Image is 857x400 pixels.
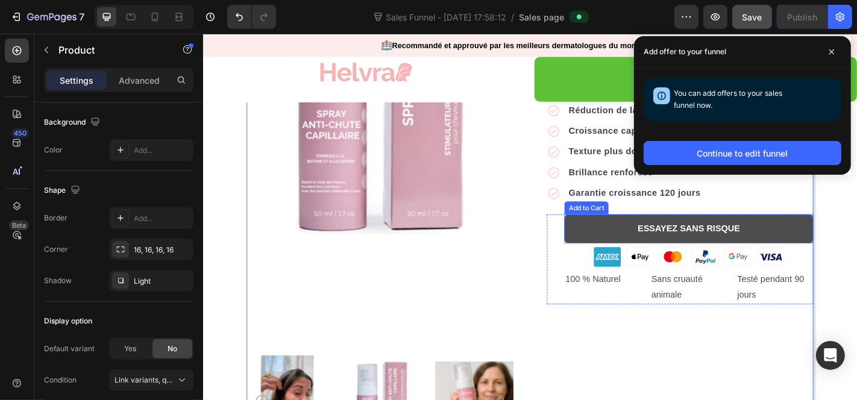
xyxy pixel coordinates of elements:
div: Display option [44,316,92,327]
strong: Texture plus douce [404,125,498,136]
div: Add... [134,145,190,156]
div: Publish [787,11,817,23]
img: PayPal [541,232,571,262]
p: Product [58,43,161,57]
img: Google Pay [577,232,607,262]
span: Link variants, quantity <br> between same products [115,375,292,384]
img: VISA [613,232,643,262]
button: Save [732,5,772,29]
strong: ESSAYEZ SANS RISQUE [481,207,594,225]
p: 7 [79,10,84,24]
div: 16, 16, 16, 16 [134,245,190,255]
button: Publish [777,5,827,29]
div: 450 [11,128,29,138]
strong: Croissance capillaire accélérée [404,102,557,113]
div: Corner [44,244,68,255]
p: Commandez maintenant et économisez [489,33,601,67]
strong: Brillance renforcée [404,148,497,158]
div: Background [44,114,102,131]
button: Continue to edit funnel [644,141,841,165]
button: <strong>ESSAYEZ SANS RISQUE</strong> [400,200,675,232]
span: Yes [124,343,136,354]
div: Shadow [44,275,72,286]
div: Open Intercom Messenger [816,341,845,370]
div: Add to Cart [402,187,446,198]
div: Continue to edit funnel [697,147,788,160]
p: Advanced [119,74,160,87]
span: Sales page [520,11,565,23]
button: Link variants, quantity <br> between same products [109,369,193,391]
div: Light [134,276,190,287]
p: Sans cruauté animale [496,263,579,298]
img: Apple Pay [468,232,498,262]
div: Add... [134,213,190,224]
div: Undo/Redo [227,5,276,29]
strong: Réduction de la chute [404,80,511,90]
span: / [512,11,515,23]
p: Testé pendant 90 jours [591,263,674,298]
span: No [168,343,177,354]
strong: Garantie croissance 120 jours [404,171,550,181]
div: Default variant [44,343,95,354]
span: Save [742,12,762,22]
iframe: Design area [203,34,857,400]
div: Beta [9,220,29,230]
div: Shape [44,183,83,199]
p: Add offer to your funnel [644,46,726,58]
button: <p>Commandez maintenant&nbsp;<br>et économisez</p> [366,25,723,75]
button: 7 [5,5,90,29]
p: 100 % Naturel [401,263,484,281]
div: Condition [44,375,77,386]
p: Settings [60,74,93,87]
img: AMEX [432,232,462,262]
span: Sales Funnel - [DATE] 17:58:12 [384,11,509,23]
span: You can add offers to your sales funnel now. [674,89,782,110]
div: Border [44,213,67,223]
img: MasterCard [504,232,535,262]
div: Color [44,145,63,155]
